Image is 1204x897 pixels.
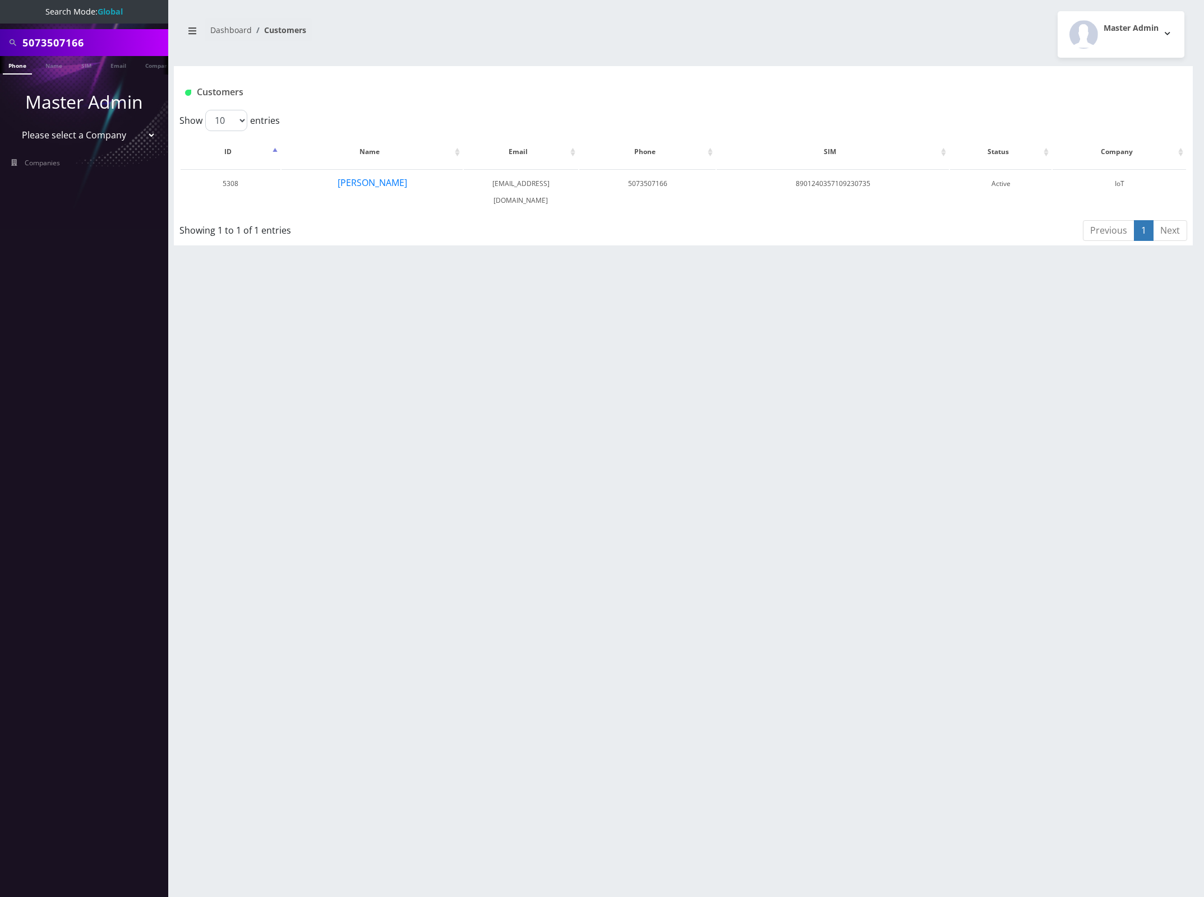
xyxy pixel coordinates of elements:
td: Active [950,169,1052,215]
th: ID: activate to sort column descending [181,136,280,168]
a: Phone [3,56,32,75]
button: [PERSON_NAME] [337,175,408,190]
a: Company [140,56,177,73]
a: Dashboard [210,25,252,35]
a: Next [1153,220,1187,241]
th: Name: activate to sort column ascending [282,136,463,168]
td: 5308 [181,169,280,215]
span: Companies [25,158,60,168]
a: 1 [1134,220,1154,241]
select: Showentries [205,110,247,131]
td: 8901240357109230735 [717,169,948,215]
strong: Global [98,6,123,17]
a: Name [40,56,68,73]
th: Status: activate to sort column ascending [950,136,1052,168]
h1: Customers [185,87,1013,97]
li: Customers [252,24,306,36]
input: Search All Companies [22,32,165,53]
a: Previous [1083,220,1134,241]
th: Company: activate to sort column ascending [1053,136,1186,168]
a: SIM [76,56,97,73]
td: IoT [1053,169,1186,215]
th: SIM: activate to sort column ascending [717,136,948,168]
td: [EMAIL_ADDRESS][DOMAIN_NAME] [464,169,578,215]
th: Email: activate to sort column ascending [464,136,578,168]
h2: Master Admin [1104,24,1159,33]
td: 5073507166 [579,169,716,215]
label: Show entries [179,110,280,131]
a: Email [105,56,132,73]
div: Showing 1 to 1 of 1 entries [179,219,591,237]
span: Search Mode: [45,6,123,17]
button: Master Admin [1058,11,1184,58]
nav: breadcrumb [182,18,675,50]
th: Phone: activate to sort column ascending [579,136,716,168]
